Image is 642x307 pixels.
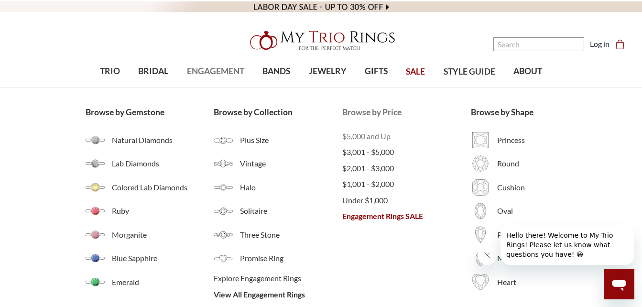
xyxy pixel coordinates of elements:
[86,273,105,292] img: Emerald
[406,66,425,78] span: SALE
[214,225,342,244] a: Three Stone
[214,273,342,284] a: Explore Engagement Rings
[86,106,214,119] a: Browse by Gemstone
[86,249,105,268] img: Blue Sapphire
[342,106,471,119] a: Browse by Price
[86,273,214,292] a: Emerald
[240,182,342,193] span: Halo
[112,134,214,146] span: Natural Diamonds
[253,56,299,87] a: BANDS
[590,38,609,50] a: Log in
[471,225,556,244] a: Pear
[149,87,158,88] button: submenu toggle
[299,56,355,87] a: JEWELRY
[214,201,342,220] a: Solitaire
[434,56,504,88] a: STYLE GUIDE
[86,225,105,244] img: Morganite
[105,87,115,88] button: submenu toggle
[86,131,105,150] img: Natural Diamonds
[342,163,471,174] a: $2,001 - $3,000
[100,65,120,77] span: TRIO
[471,178,556,197] a: Cushion
[187,65,244,77] span: ENGAGEMENT
[214,178,342,197] a: Halo
[214,106,342,119] a: Browse by Collection
[497,158,556,169] span: Round
[112,276,214,288] span: Emerald
[497,134,556,146] span: Princess
[471,249,556,268] a: Marquise
[86,178,214,197] a: Colored Lab Diamonds
[211,87,220,88] button: submenu toggle
[501,225,634,265] iframe: Message from company
[471,131,556,150] a: Princess
[186,25,456,56] a: My Trio Rings
[214,154,342,173] a: Vintage
[214,249,342,268] a: Promise Ring
[112,252,214,264] span: Blue Sapphire
[214,131,342,150] a: Plus Size
[309,65,347,77] span: JEWELRY
[471,106,556,119] a: Browse by Shape
[214,154,233,173] img: Vintage
[86,249,214,268] a: Blue Sapphire
[342,195,471,206] a: Under $1,000
[471,154,556,173] a: Round
[356,56,397,87] a: GIFTS
[86,154,214,173] a: Lab Diamonds
[323,87,332,88] button: submenu toggle
[86,201,214,220] a: Ruby
[112,229,214,241] span: Morganite
[112,158,214,169] span: Lab Diamonds
[604,269,634,299] iframe: Button to launch messaging window
[178,56,253,87] a: ENGAGEMENT
[497,205,556,217] span: Oval
[397,56,434,88] a: SALE
[214,249,233,268] img: Promise Ring
[493,37,584,51] input: Search and use arrows or TAB to navigate results
[342,210,471,222] a: Engagement Rings SALE
[86,131,214,150] a: Natural Diamonds
[262,65,290,77] span: BANDS
[138,65,168,77] span: BRIDAL
[91,56,129,87] a: TRIO
[86,154,105,173] img: Lab Grown Diamonds
[129,56,177,87] a: BRIDAL
[86,225,214,244] a: Morganite
[497,276,556,288] span: Heart
[112,182,214,193] span: Colored Lab Diamonds
[86,201,105,220] img: Ruby
[478,246,497,265] iframe: Close message
[615,40,625,49] svg: cart.cart_preview
[342,131,471,142] a: $5,000 and Up
[86,178,105,197] img: Colored Lab Grown Diamonds
[342,146,471,158] a: $3,001 - $5,000
[240,252,342,264] span: Promise Ring
[365,65,388,77] span: GIFTS
[240,229,342,241] span: Three Stone
[342,178,471,190] a: $1,001 - $2,000
[240,158,342,169] span: Vintage
[240,134,342,146] span: Plus Size
[214,289,342,300] a: View All Engagement Rings
[371,87,381,88] button: submenu toggle
[497,182,556,193] span: Cushion
[471,273,556,292] a: Heart
[214,225,233,244] img: ThreeStones
[615,38,631,50] a: Cart with 0 items
[272,87,281,88] button: submenu toggle
[471,201,556,220] a: Oval
[245,25,398,56] img: My Trio Rings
